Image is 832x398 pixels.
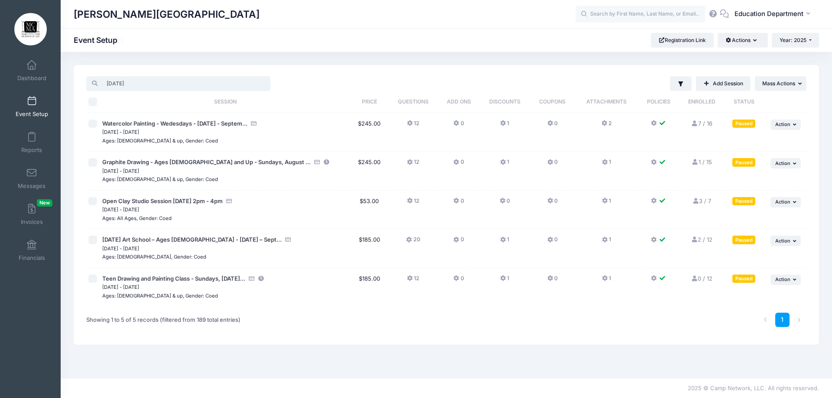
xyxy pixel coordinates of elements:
[691,275,712,282] a: 0 / 12
[11,91,52,122] a: Event Setup
[729,4,819,24] button: Education Department
[74,4,260,24] h1: [PERSON_NAME][GEOGRAPHIC_DATA]
[102,159,311,165] span: Graphite Drawing - Ages [DEMOGRAPHIC_DATA] and Up - Sundays, August ...
[447,98,471,105] span: Add Ons
[679,91,725,113] th: Enrolled
[100,91,351,113] th: Session
[651,33,714,48] a: Registration Link
[284,237,291,243] i: Accepting Credit Card Payments
[407,120,419,132] button: 12
[586,98,627,105] span: Attachments
[732,275,755,283] div: Paused
[102,168,139,174] small: [DATE] - [DATE]
[775,276,790,282] span: Action
[539,98,565,105] span: Coupons
[351,229,388,268] td: $185.00
[250,121,257,126] i: Accepting Credit Card Payments
[225,198,232,204] i: Accepting Credit Card Payments
[453,158,464,171] button: 0
[351,113,388,152] td: $245.00
[453,120,464,132] button: 0
[500,197,510,210] button: 0
[770,120,801,130] button: Action
[11,199,52,230] a: InvoicesNew
[351,152,388,191] td: $245.00
[734,9,803,19] span: Education Department
[775,238,790,244] span: Action
[439,91,479,113] th: Add Ons
[770,158,801,168] button: Action
[102,246,139,252] small: [DATE] - [DATE]
[691,236,712,243] a: 2 / 12
[407,197,419,210] button: 12
[388,91,438,113] th: Questions
[11,163,52,194] a: Messages
[775,160,790,166] span: Action
[575,91,638,113] th: Attachments
[755,76,806,91] button: Mass Actions
[102,207,139,213] small: [DATE] - [DATE]
[351,191,388,230] td: $53.00
[102,129,139,135] small: [DATE] - [DATE]
[780,37,806,43] span: Year: 2025
[696,76,751,91] a: Add Session
[489,98,520,105] span: Discounts
[770,236,801,246] button: Action
[248,276,255,282] i: Accepting Credit Card Payments
[37,199,52,207] span: New
[547,236,558,248] button: 0
[453,236,464,248] button: 0
[732,120,755,128] div: Paused
[102,176,218,182] small: Ages: [DEMOGRAPHIC_DATA] & up, Gender: Coed
[21,146,42,154] span: Reports
[688,385,819,392] span: 2025 © Camp Network, LLC. All rights reserved.
[407,158,419,171] button: 12
[530,91,575,113] th: Coupons
[762,80,795,87] span: Mass Actions
[351,268,388,307] td: $185.00
[732,236,755,244] div: Paused
[102,197,223,204] span: Open Clay Studio Session [DATE] 2pm - 4pm
[772,33,819,48] button: Year: 2025
[453,275,464,287] button: 0
[16,110,48,118] span: Event Setup
[21,218,43,226] span: Invoices
[19,254,45,262] span: Financials
[547,197,558,210] button: 0
[725,91,763,113] th: Status
[102,236,282,243] span: [DATE] Art School – Ages [DEMOGRAPHIC_DATA] - [DATE] – Sept...
[770,197,801,207] button: Action
[500,275,509,287] button: 1
[102,254,206,260] small: Ages: [DEMOGRAPHIC_DATA], Gender: Coed
[351,91,388,113] th: Price
[407,275,419,287] button: 12
[406,236,420,248] button: 20
[102,138,218,144] small: Ages: [DEMOGRAPHIC_DATA] & up, Gender: Coed
[102,275,245,282] span: Teen Drawing and Painting Class - Sundays, [DATE]...
[102,293,218,299] small: Ages: [DEMOGRAPHIC_DATA] & up, Gender: Coed
[11,235,52,265] a: Financials
[500,120,509,132] button: 1
[718,33,767,48] button: Actions
[18,182,45,190] span: Messages
[479,91,530,113] th: Discounts
[14,13,47,45] img: Marietta Cobb Museum of Art
[398,98,429,105] span: Questions
[732,197,755,205] div: Paused
[647,98,670,105] span: Policies
[74,36,125,45] h1: Event Setup
[500,158,509,171] button: 1
[692,197,711,204] a: 3 / 7
[500,236,509,248] button: 1
[86,310,240,330] div: Showing 1 to 5 of 5 records (filtered from 189 total entries)
[11,55,52,86] a: Dashboard
[602,275,611,287] button: 1
[692,159,712,165] a: 1 / 15
[732,158,755,166] div: Paused
[17,74,46,82] span: Dashboard
[453,197,464,210] button: 0
[602,236,611,248] button: 1
[775,313,790,327] a: 1
[102,120,247,127] span: Watercolor Painting - Wedesdays - [DATE] - Septem...
[602,197,611,210] button: 1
